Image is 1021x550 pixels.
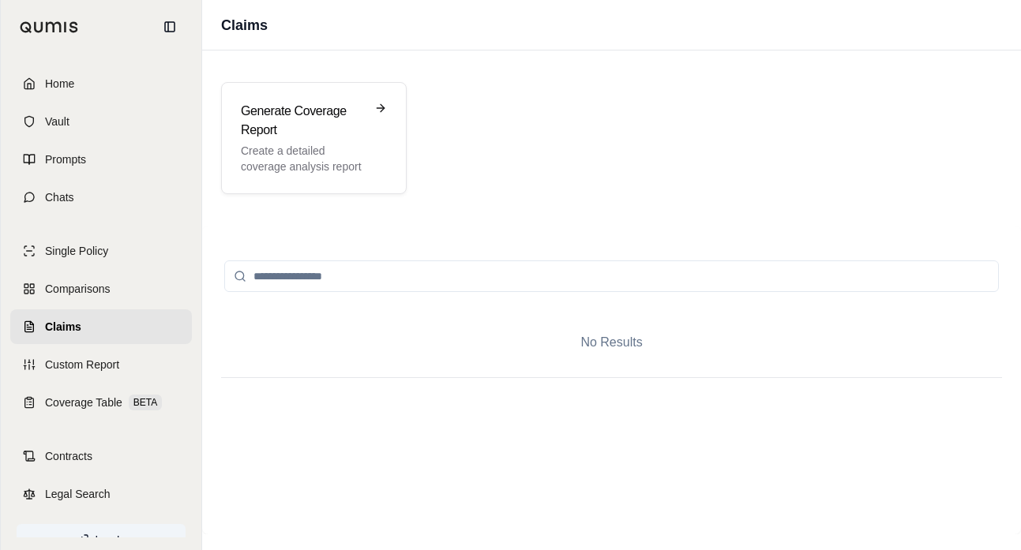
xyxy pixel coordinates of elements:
span: Single Policy [45,243,108,259]
a: Comparisons [10,271,192,306]
a: Contracts [10,439,192,473]
h1: Claims [221,14,268,36]
span: Coverage Table [45,395,122,410]
p: Create a detailed coverage analysis report [241,143,365,174]
a: Legal Search [10,477,192,511]
a: Chats [10,180,192,215]
span: Prompts [45,152,86,167]
a: Single Policy [10,234,192,268]
a: Vault [10,104,192,139]
span: Comparisons [45,281,110,297]
span: BETA [129,395,162,410]
a: Custom Report [10,347,192,382]
a: Home [10,66,192,101]
h3: Generate Coverage Report [241,102,365,140]
span: Log In [96,532,126,548]
span: Custom Report [45,357,119,372]
span: Chats [45,189,74,205]
span: Home [45,76,74,92]
a: Prompts [10,142,192,177]
div: No Results [221,308,1002,377]
span: Claims [45,319,81,335]
span: Contracts [45,448,92,464]
a: Claims [10,309,192,344]
span: Legal Search [45,486,111,502]
img: Qumis Logo [20,21,79,33]
a: Coverage TableBETA [10,385,192,420]
button: Collapse sidebar [157,14,182,39]
span: Vault [45,114,69,129]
